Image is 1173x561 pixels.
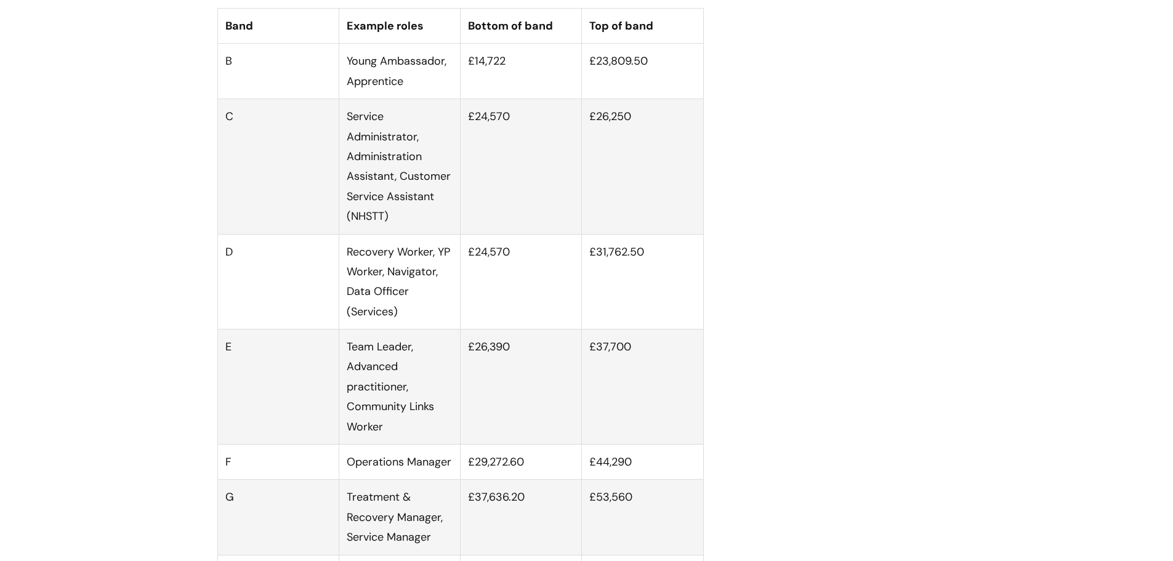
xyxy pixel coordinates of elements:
td: £53,560 [582,480,703,555]
td: Operations Manager [339,445,460,480]
td: £24,570 [461,234,582,329]
td: £14,722 [461,44,582,99]
td: £26,250 [582,99,703,234]
td: £29,272.60 [461,445,582,480]
td: B [217,44,339,99]
td: D [217,234,339,329]
th: Top of band [582,8,703,43]
td: £24,570 [461,99,582,234]
td: £26,390 [461,329,582,445]
th: Bottom of band [461,8,582,43]
td: C [217,99,339,234]
td: E [217,329,339,445]
th: Band [217,8,339,43]
td: £37,700 [582,329,703,445]
td: Recovery Worker, YP Worker, Navigator, Data Officer (Services) [339,234,460,329]
th: Example roles [339,8,460,43]
td: G [217,480,339,555]
td: £44,290 [582,445,703,480]
td: Team Leader, Advanced practitioner, Community Links Worker [339,329,460,445]
td: £23,809.50 [582,44,703,99]
td: £37,636.20 [461,480,582,555]
td: £31,762.50 [582,234,703,329]
td: Service Administrator, Administration Assistant, Customer Service Assistant (NHSTT) [339,99,460,234]
td: Treatment & Recovery Manager, Service Manager [339,480,460,555]
td: F [217,445,339,480]
td: Young Ambassador, Apprentice [339,44,460,99]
